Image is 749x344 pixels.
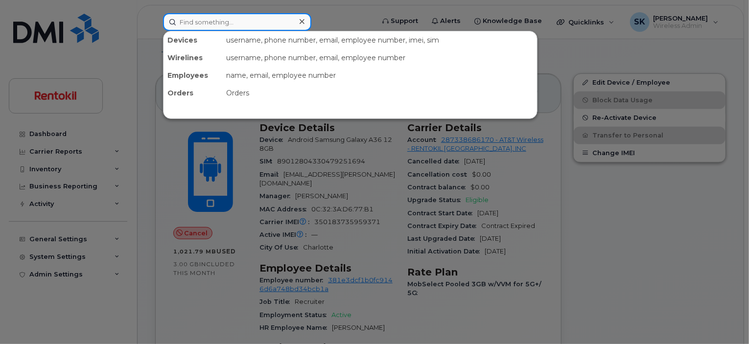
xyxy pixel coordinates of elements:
[164,31,222,49] div: Devices
[164,67,222,84] div: Employees
[222,31,537,49] div: username, phone number, email, employee number, imei, sim
[222,84,537,102] div: Orders
[222,67,537,84] div: name, email, employee number
[164,49,222,67] div: Wirelines
[163,13,311,31] input: Find something...
[222,49,537,67] div: username, phone number, email, employee number
[706,301,742,337] iframe: Messenger Launcher
[164,84,222,102] div: Orders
